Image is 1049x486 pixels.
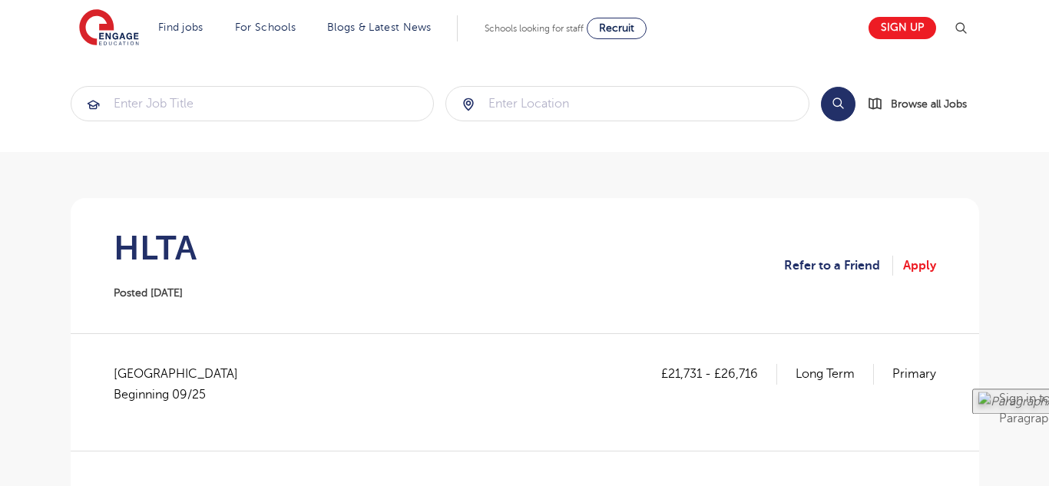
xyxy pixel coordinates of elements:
p: Primary [892,364,936,384]
input: Submit [71,87,434,121]
p: Beginning 09/25 [114,385,238,405]
span: Recruit [599,22,634,34]
div: Submit [445,86,809,121]
button: Search [821,87,855,121]
img: Engage Education [79,9,139,48]
a: Refer to a Friend [784,256,893,276]
span: Schools looking for staff [485,23,584,34]
a: Find jobs [158,21,204,33]
span: [GEOGRAPHIC_DATA] [114,364,253,405]
a: For Schools [235,21,296,33]
div: Submit [71,86,435,121]
p: Long Term [796,364,874,384]
a: Recruit [587,18,647,39]
input: Submit [446,87,809,121]
span: Posted [DATE] [114,287,183,299]
a: Blogs & Latest News [327,21,432,33]
a: Apply [903,256,936,276]
h1: HLTA [114,229,197,267]
a: Sign up [869,17,936,39]
span: Browse all Jobs [891,95,967,113]
p: £21,731 - £26,716 [661,364,777,384]
a: Browse all Jobs [868,95,979,113]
